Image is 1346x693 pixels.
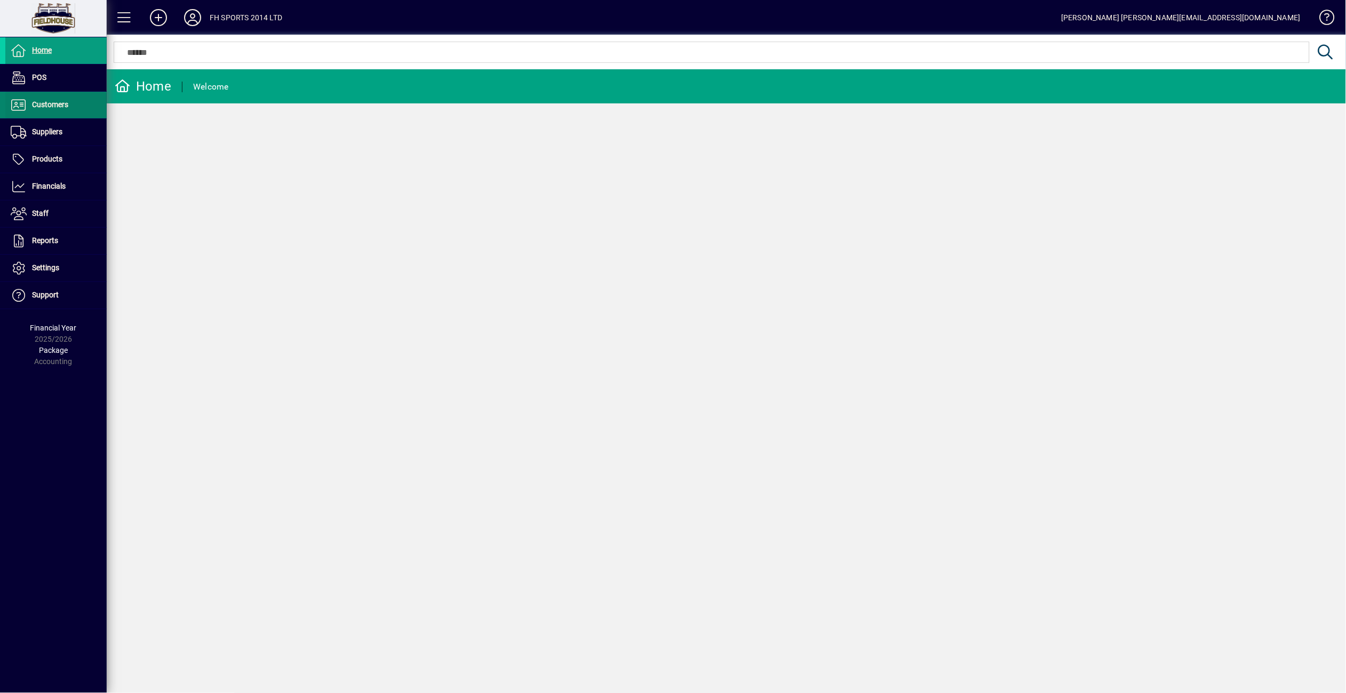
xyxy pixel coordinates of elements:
[5,146,107,173] a: Products
[5,92,107,118] a: Customers
[1061,9,1301,26] div: [PERSON_NAME] [PERSON_NAME][EMAIL_ADDRESS][DOMAIN_NAME]
[32,73,46,82] span: POS
[5,200,107,227] a: Staff
[32,155,62,163] span: Products
[5,282,107,309] a: Support
[32,291,59,299] span: Support
[141,8,176,27] button: Add
[193,78,229,95] div: Welcome
[5,65,107,91] a: POS
[32,182,66,190] span: Financials
[32,263,59,272] span: Settings
[5,173,107,200] a: Financials
[32,46,52,54] span: Home
[1311,2,1333,37] a: Knowledge Base
[32,236,58,245] span: Reports
[5,228,107,254] a: Reports
[5,255,107,281] a: Settings
[32,127,62,136] span: Suppliers
[39,346,68,354] span: Package
[176,8,210,27] button: Profile
[210,9,282,26] div: FH SPORTS 2014 LTD
[30,324,77,332] span: Financial Year
[5,119,107,146] a: Suppliers
[115,78,171,95] div: Home
[32,100,68,109] span: Customers
[32,209,49,217] span: Staff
